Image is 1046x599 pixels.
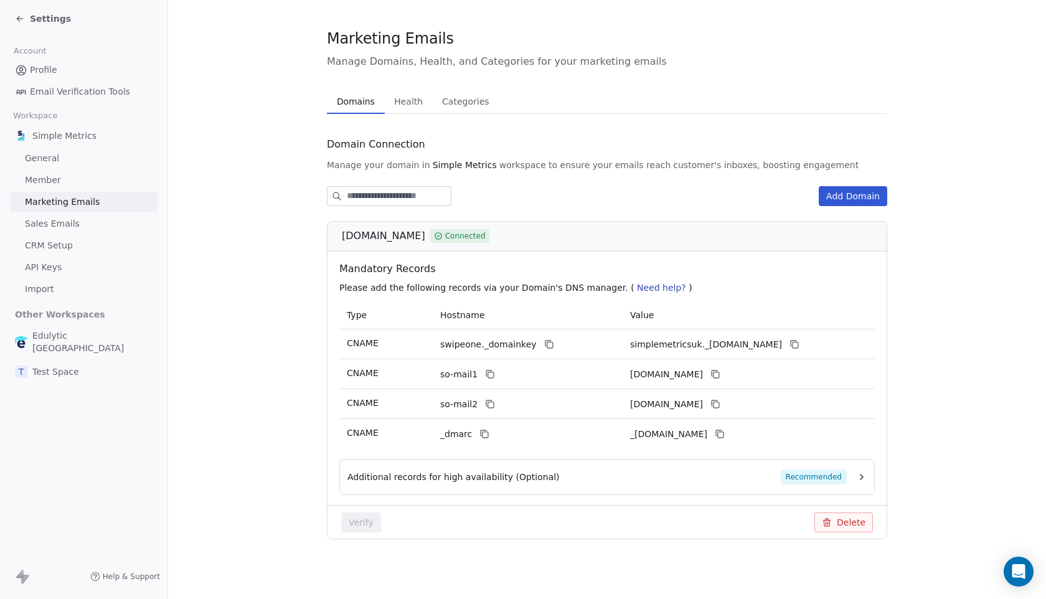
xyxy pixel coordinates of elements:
[10,192,158,212] a: Marketing Emails
[30,64,57,77] span: Profile
[10,304,110,324] span: Other Workspaces
[10,148,158,169] a: General
[30,85,130,98] span: Email Verification Tools
[819,186,887,206] button: Add Domain
[15,12,71,25] a: Settings
[630,338,782,351] span: simplemetricsuk._domainkey.swipeone.email
[347,469,867,484] button: Additional records for high availability (Optional)Recommended
[440,338,537,351] span: swipeone._domainkey
[347,309,425,322] p: Type
[445,230,486,242] span: Connected
[347,398,379,408] span: CNAME
[342,229,425,243] span: [DOMAIN_NAME]
[332,93,380,110] span: Domains
[10,235,158,256] a: CRM Setup
[25,152,59,165] span: General
[347,471,560,483] span: Additional records for high availability (Optional)
[15,130,27,142] img: sm-oviond-logo.png
[630,368,703,381] span: simplemetricsuk1.swipeone.email
[673,159,859,171] span: customer's inboxes, boosting engagement
[781,469,847,484] span: Recommended
[327,137,425,152] span: Domain Connection
[499,159,671,171] span: workspace to ensure your emails reach
[25,217,80,230] span: Sales Emails
[10,170,158,191] a: Member
[10,279,158,299] a: Import
[814,512,873,532] button: Delete
[8,42,52,60] span: Account
[8,106,63,125] span: Workspace
[90,572,160,582] a: Help & Support
[440,368,478,381] span: so-mail1
[30,12,71,25] span: Settings
[25,261,62,274] span: API Keys
[10,257,158,278] a: API Keys
[440,398,478,411] span: so-mail2
[10,82,158,102] a: Email Verification Tools
[630,428,707,441] span: _dmarc.swipeone.email
[327,29,454,48] span: Marketing Emails
[433,159,497,171] span: Simple Metrics
[437,93,494,110] span: Categories
[32,329,153,354] span: Edulytic [GEOGRAPHIC_DATA]
[341,512,381,532] button: Verify
[630,398,703,411] span: simplemetricsuk2.swipeone.email
[25,196,100,209] span: Marketing Emails
[637,283,686,293] span: Need help?
[10,60,158,80] a: Profile
[327,159,430,171] span: Manage your domain in
[103,572,160,582] span: Help & Support
[15,336,27,348] img: edulytic-mark-retina.png
[630,310,654,320] span: Value
[1004,557,1034,587] div: Open Intercom Messenger
[15,366,27,378] span: T
[339,281,880,294] p: Please add the following records via your Domain's DNS manager. ( )
[25,283,54,296] span: Import
[389,93,428,110] span: Health
[327,54,887,69] span: Manage Domains, Health, and Categories for your marketing emails
[440,428,472,441] span: _dmarc
[32,130,97,142] span: Simple Metrics
[25,239,73,252] span: CRM Setup
[347,338,379,348] span: CNAME
[32,366,79,378] span: Test Space
[347,368,379,378] span: CNAME
[10,214,158,234] a: Sales Emails
[339,262,880,276] span: Mandatory Records
[440,310,485,320] span: Hostname
[347,428,379,438] span: CNAME
[25,174,61,187] span: Member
